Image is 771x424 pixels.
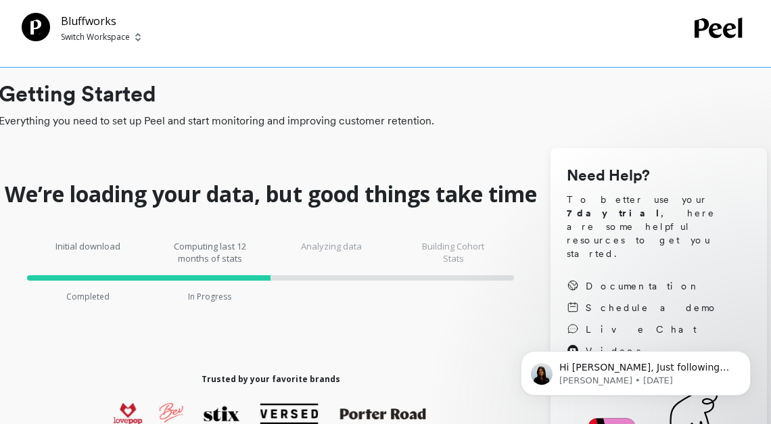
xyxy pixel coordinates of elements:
p: Completed [66,291,110,302]
a: Schedule a demo [567,301,718,314]
iframe: Intercom notifications message [500,323,771,417]
img: Team Profile [22,13,50,41]
a: Documentation [567,279,718,293]
img: picker [135,32,141,43]
p: Computing last 12 months of stats [169,240,250,264]
p: In Progress [188,291,231,302]
p: Initial download [47,240,128,264]
p: Switch Workspace [61,32,130,43]
h1: We’re loading your data, but good things take time [5,181,537,208]
span: To better use your , here are some helpful resources to get you started. [567,193,751,260]
p: Building Cohort Stats [413,240,494,264]
span: Documentation [586,279,701,293]
h1: Trusted by your favorite brands [202,374,340,385]
span: Schedule a demo [586,301,718,314]
h1: Need Help? [567,164,751,187]
strong: 7 day trial [567,208,661,218]
p: Bluffworks [61,13,141,29]
p: Analyzing data [291,240,372,264]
